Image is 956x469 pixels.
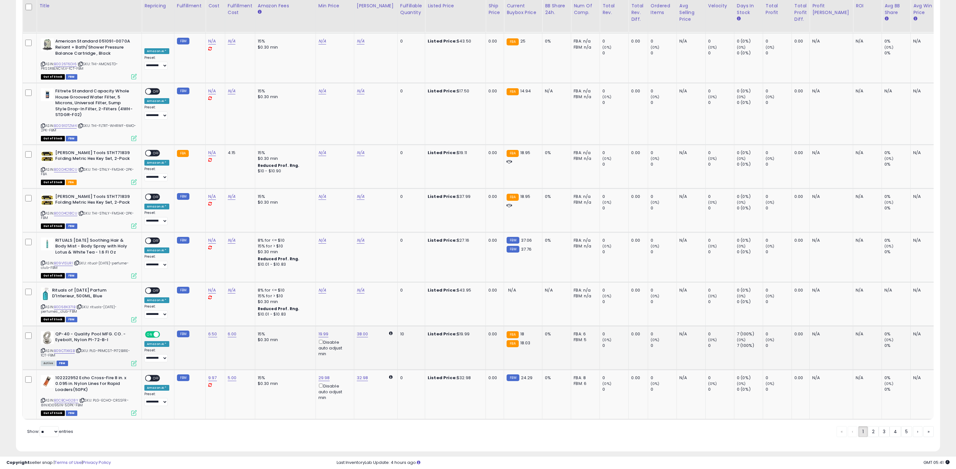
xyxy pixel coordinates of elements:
[708,238,734,243] div: 0
[766,38,792,44] div: 0
[602,3,626,16] div: Total Rev.
[54,123,77,129] a: B00910TZM4
[879,426,890,437] a: 3
[357,193,364,200] a: N/A
[428,238,481,243] div: $27.16
[737,50,763,56] div: 0 (0%)
[41,88,54,101] img: 410FxTiMg6L._SL40_.jpg
[258,163,300,168] b: Reduced Prof. Rng.
[766,94,775,99] small: (0%)
[679,194,700,199] div: N/A
[545,38,566,44] div: 0%
[884,50,910,56] div: 0%
[884,205,910,211] div: 0%
[54,348,75,354] a: B09CT1XKSB
[507,194,518,201] small: FBA
[651,38,677,44] div: 0
[41,150,54,163] img: 51Z9fNbw0UL._SL40_.jpg
[602,205,628,211] div: 0
[66,223,77,229] span: FBM
[428,150,481,156] div: $19.11
[258,150,311,156] div: 15%
[41,123,136,133] span: | SKU: THI-FLTRT-WHRWF-6MO-2PK-FBM
[41,331,54,344] img: 41J2ew8uI6L._SL40_.jpg
[602,94,611,99] small: (0%)
[708,100,734,106] div: 0
[574,88,595,94] div: FBA: n/a
[856,194,877,199] div: N/A
[428,88,481,94] div: $17.50
[144,247,169,253] div: Amazon AI *
[708,150,734,156] div: 0
[708,45,717,50] small: (0%)
[54,398,78,403] a: B0CBCHG28Y
[55,88,133,120] b: Filtrete Standard Capacity Whole House Grooved Water Filter, 5 Microns, Universal Filter, Sump St...
[737,150,763,156] div: 0 (0%)
[507,237,519,244] small: FBM
[631,150,643,156] div: 0.00
[545,194,566,199] div: 0%
[428,193,457,199] b: Listed Price:
[679,3,703,23] div: Avg Selling Price
[208,38,216,44] a: N/A
[651,161,677,167] div: 0
[357,237,364,244] a: N/A
[737,94,746,99] small: (0%)
[884,38,910,44] div: 0%
[794,3,807,23] div: Total Profit Diff.
[488,3,501,16] div: Ship Price
[400,88,420,94] div: 0
[812,194,848,199] div: N/A
[208,375,217,381] a: 9.97
[41,88,137,140] div: ASIN:
[66,180,77,185] span: FBA
[41,38,54,51] img: 415dB73HSPL._SL40_.jpg
[651,94,660,99] small: (0%)
[400,38,420,44] div: 0
[208,150,216,156] a: N/A
[602,88,628,94] div: 0
[651,205,677,211] div: 0
[708,194,734,199] div: 0
[520,150,531,156] span: 18.95
[507,88,518,95] small: FBA
[177,193,189,200] small: FBM
[228,38,235,44] a: N/A
[812,38,848,44] div: N/A
[507,246,519,253] small: FBM
[258,243,311,249] div: 15% for > $10
[54,61,77,67] a: B0026T6DI6
[41,74,65,80] span: All listings that are currently out of stock and unavailable for purchase on Amazon
[574,44,595,50] div: FBM: n/a
[357,375,368,381] a: 32.98
[884,3,908,16] div: Avg BB Share
[679,238,700,243] div: N/A
[602,161,628,167] div: 0
[151,194,161,199] span: OFF
[318,237,326,244] a: N/A
[258,168,311,174] div: $10 - $10.90
[55,194,133,207] b: [PERSON_NAME] Tools STHT71839 Folding Metric Hex Key Set, 2-Pack
[520,88,531,94] span: 14.94
[913,16,917,22] small: Avg Win Price.
[318,331,329,337] a: 19.99
[400,3,422,16] div: Fulfillable Quantity
[766,50,792,56] div: 0
[55,38,133,58] b: American Standard 051091-0070A Reliant + Bath/Shower Pressure Balance Cartridge , Black
[884,150,910,156] div: 0%
[488,238,499,243] div: 0.00
[766,244,775,249] small: (0%)
[545,238,566,243] div: 0%
[679,38,700,44] div: N/A
[144,105,169,120] div: Preset:
[812,150,848,156] div: N/A
[708,205,734,211] div: 0
[901,426,912,437] a: 5
[208,237,216,244] a: N/A
[208,331,217,337] a: 6.50
[737,156,746,161] small: (0%)
[177,237,189,244] small: FBM
[41,194,137,228] div: ASIN:
[83,459,111,465] a: Privacy Policy
[400,194,420,199] div: 0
